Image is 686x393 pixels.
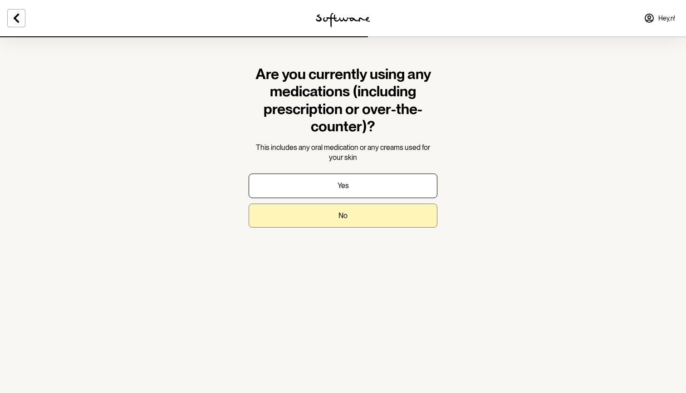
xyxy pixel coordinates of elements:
[338,211,348,220] p: No
[316,13,370,27] img: software logo
[638,7,681,29] a: Hey,n!
[249,174,437,198] button: Yes
[249,65,437,135] h1: Are you currently using any medications (including prescription or over-the-counter)?
[249,204,437,228] button: No
[338,181,349,190] p: Yes
[256,143,430,162] span: This includes any oral medication or any creams used for your skin
[658,15,675,22] span: Hey, n !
